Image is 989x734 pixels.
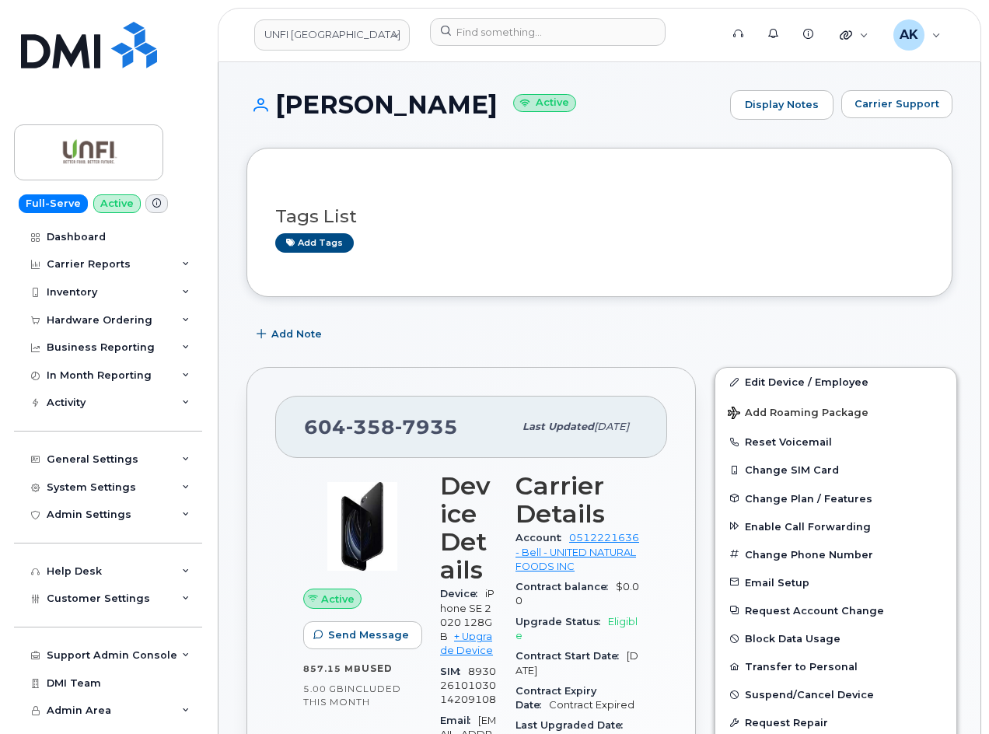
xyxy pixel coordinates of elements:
a: Add tags [275,233,354,253]
button: Transfer to Personal [715,652,956,680]
span: 5.00 GB [303,683,344,694]
span: Device [440,588,485,599]
button: Reset Voicemail [715,428,956,456]
span: Add Note [271,327,322,341]
span: Suspend/Cancel Device [745,689,874,701]
span: Upgrade Status [515,616,608,627]
span: Contract Start Date [515,650,627,662]
a: Edit Device / Employee [715,368,956,396]
span: Account [515,532,569,544]
a: 0512221636 - Bell - UNITED NATURAL FOODS INC [515,532,639,572]
h3: Carrier Details [515,472,639,528]
button: Add Roaming Package [715,396,956,428]
button: Email Setup [715,568,956,596]
span: included this month [303,683,401,708]
span: SIM [440,666,468,677]
button: Send Message [303,621,422,649]
span: Email Setup [745,576,809,588]
span: 89302610103014209108 [440,666,496,706]
span: Enable Call Forwarding [745,520,871,532]
img: image20231002-3703462-2fle3a.jpeg [316,480,409,573]
span: Change Plan / Features [745,492,872,504]
span: Last Upgraded Date [515,719,631,731]
button: Add Note [246,320,335,348]
button: Carrier Support [841,90,952,118]
a: Display Notes [730,90,833,120]
span: 857.15 MB [303,663,362,674]
span: 358 [346,415,395,439]
h3: Tags List [275,207,924,226]
button: Change SIM Card [715,456,956,484]
h3: Device Details [440,472,497,584]
span: Contract Expired [549,699,634,711]
button: Request Account Change [715,596,956,624]
span: Carrier Support [854,96,939,111]
span: Contract Expiry Date [515,685,596,711]
button: Block Data Usage [715,624,956,652]
span: 7935 [395,415,458,439]
h1: [PERSON_NAME] [246,91,722,118]
span: Add Roaming Package [728,407,868,421]
button: Change Phone Number [715,540,956,568]
button: Enable Call Forwarding [715,512,956,540]
span: Contract balance [515,581,616,592]
span: Email [440,715,478,726]
span: [DATE] [594,421,629,432]
span: Last updated [522,421,594,432]
span: [DATE] [515,650,638,676]
iframe: Messenger Launcher [921,666,977,722]
span: 604 [304,415,458,439]
button: Suspend/Cancel Device [715,680,956,708]
span: Send Message [328,627,409,642]
span: Active [321,592,355,606]
a: + Upgrade Device [440,631,493,656]
small: Active [513,94,576,112]
span: used [362,662,393,674]
button: Change Plan / Features [715,484,956,512]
